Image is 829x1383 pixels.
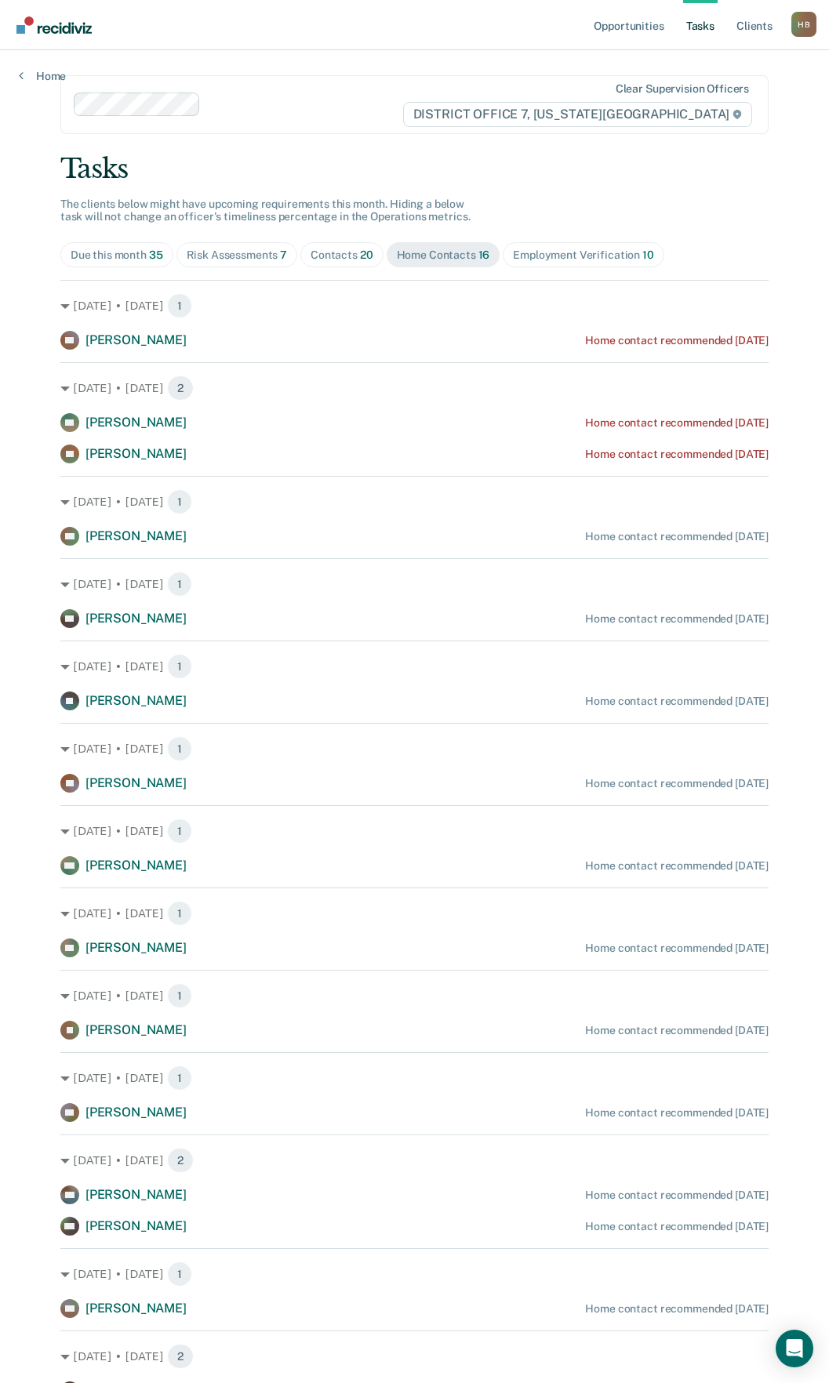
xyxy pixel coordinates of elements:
[585,1302,769,1316] div: Home contact recommended [DATE]
[85,528,187,543] span: [PERSON_NAME]
[60,1065,769,1091] div: [DATE] • [DATE] 1
[85,1022,187,1037] span: [PERSON_NAME]
[60,983,769,1008] div: [DATE] • [DATE] 1
[585,942,769,955] div: Home contact recommended [DATE]
[585,1106,769,1120] div: Home contact recommended [DATE]
[585,1220,769,1233] div: Home contact recommended [DATE]
[16,16,92,34] img: Recidiviz
[60,1344,769,1369] div: [DATE] • [DATE] 2
[60,1261,769,1287] div: [DATE] • [DATE] 1
[167,1261,192,1287] span: 1
[791,12,816,37] button: Profile dropdown button
[403,102,752,127] span: DISTRICT OFFICE 7, [US_STATE][GEOGRAPHIC_DATA]
[585,448,769,461] div: Home contact recommended [DATE]
[85,332,187,347] span: [PERSON_NAME]
[167,736,192,761] span: 1
[60,819,769,844] div: [DATE] • [DATE] 1
[167,983,192,1008] span: 1
[167,1344,194,1369] span: 2
[85,446,187,461] span: [PERSON_NAME]
[585,695,769,708] div: Home contact recommended [DATE]
[19,69,66,83] a: Home
[167,901,192,926] span: 1
[60,572,769,597] div: [DATE] • [DATE] 1
[187,249,288,262] div: Risk Assessments
[60,376,769,401] div: [DATE] • [DATE] 2
[585,416,769,430] div: Home contact recommended [DATE]
[85,1187,187,1202] span: [PERSON_NAME]
[85,775,187,790] span: [PERSON_NAME]
[478,249,490,261] span: 16
[85,858,187,873] span: [PERSON_NAME]
[585,777,769,790] div: Home contact recommended [DATE]
[167,1148,194,1173] span: 2
[60,489,769,514] div: [DATE] • [DATE] 1
[311,249,373,262] div: Contacts
[85,1218,187,1233] span: [PERSON_NAME]
[60,1148,769,1173] div: [DATE] • [DATE] 2
[167,376,194,401] span: 2
[167,293,192,318] span: 1
[60,901,769,926] div: [DATE] • [DATE] 1
[71,249,163,262] div: Due this month
[60,153,769,185] div: Tasks
[60,293,769,318] div: [DATE] • [DATE] 1
[85,940,187,955] span: [PERSON_NAME]
[280,249,287,261] span: 7
[513,249,653,262] div: Employment Verification
[60,198,471,223] span: The clients below might have upcoming requirements this month. Hiding a below task will not chang...
[167,1065,192,1091] span: 1
[585,334,769,347] div: Home contact recommended [DATE]
[167,654,192,679] span: 1
[149,249,163,261] span: 35
[167,489,192,514] span: 1
[85,693,187,708] span: [PERSON_NAME]
[60,736,769,761] div: [DATE] • [DATE] 1
[585,859,769,873] div: Home contact recommended [DATE]
[85,415,187,430] span: [PERSON_NAME]
[360,249,373,261] span: 20
[585,1189,769,1202] div: Home contact recommended [DATE]
[85,611,187,626] span: [PERSON_NAME]
[616,82,749,96] div: Clear supervision officers
[585,612,769,626] div: Home contact recommended [DATE]
[585,1024,769,1037] div: Home contact recommended [DATE]
[85,1105,187,1120] span: [PERSON_NAME]
[85,1301,187,1316] span: [PERSON_NAME]
[776,1330,813,1367] div: Open Intercom Messenger
[397,249,490,262] div: Home Contacts
[791,12,816,37] div: H B
[167,819,192,844] span: 1
[60,654,769,679] div: [DATE] • [DATE] 1
[585,530,769,543] div: Home contact recommended [DATE]
[167,572,192,597] span: 1
[642,249,654,261] span: 10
